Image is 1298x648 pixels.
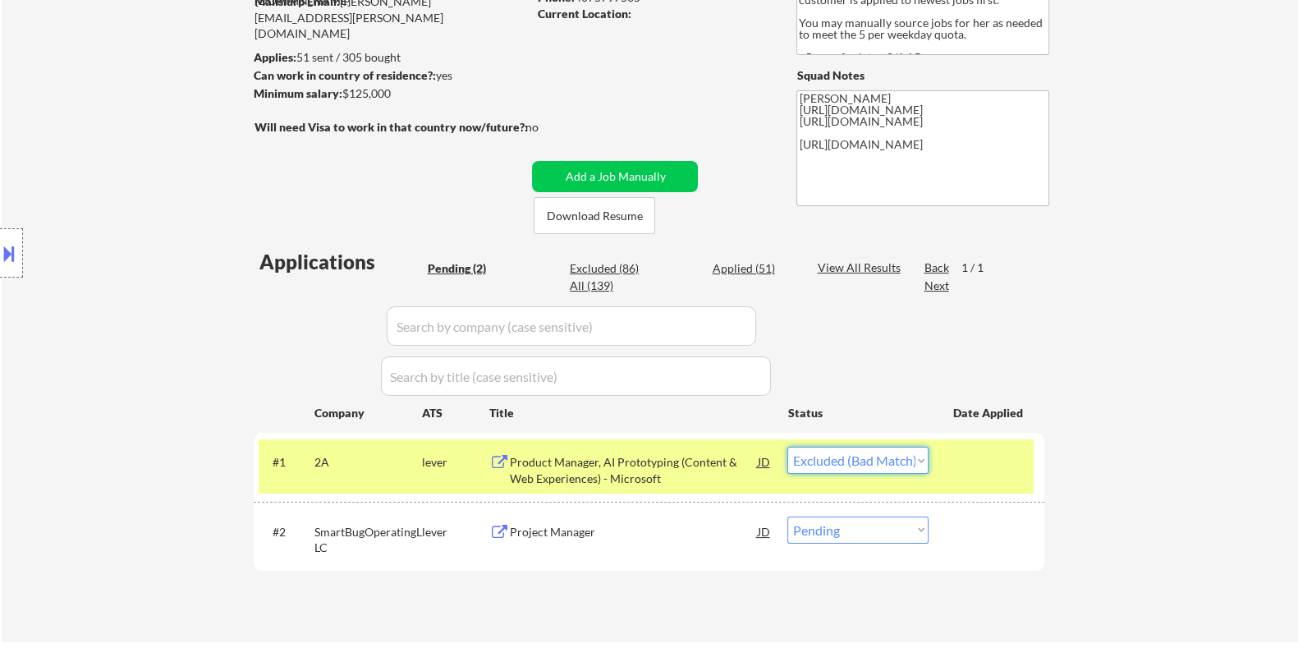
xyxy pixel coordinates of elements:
div: Project Manager [509,524,757,540]
div: #2 [272,524,300,540]
div: lever [421,454,488,471]
div: Back [924,260,950,276]
div: 2A [314,454,421,471]
strong: Will need Visa to work in that country now/future?: [254,120,527,134]
div: Title [488,405,772,421]
button: Download Resume [534,197,655,234]
div: Pending (2) [427,260,509,277]
div: SmartBugOperatingLLC [314,524,421,556]
div: Excluded (86) [570,260,652,277]
div: Date Applied [952,405,1025,421]
div: JD [755,447,772,476]
button: Add a Job Manually [532,161,698,192]
input: Search by company (case sensitive) [387,306,756,346]
div: Applied (51) [712,260,794,277]
div: ATS [421,405,488,421]
strong: Minimum salary: [253,86,342,100]
div: 1 / 1 [961,260,998,276]
input: Search by title (case sensitive) [381,356,771,396]
strong: Applies: [253,50,296,64]
div: Next [924,278,950,294]
div: Status [787,398,929,427]
div: lever [421,524,488,540]
div: no [525,119,571,136]
div: Product Manager, AI Prototyping (Content & Web Experiences) - Microsoft [509,454,757,486]
strong: Current Location: [537,7,631,21]
div: JD [755,517,772,546]
div: 51 sent / 305 bought [253,49,526,66]
div: $125,000 [253,85,526,102]
div: View All Results [817,260,905,276]
div: Company [314,405,421,421]
div: Applications [259,252,421,272]
div: #1 [272,454,300,471]
div: yes [253,67,521,84]
strong: Can work in country of residence?: [253,68,435,82]
div: Squad Notes [796,67,1049,84]
div: All (139) [570,278,652,294]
